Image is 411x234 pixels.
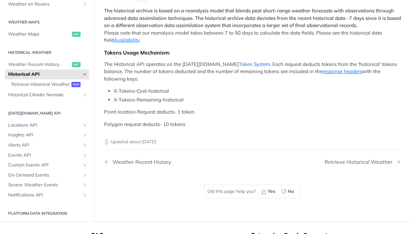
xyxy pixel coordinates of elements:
[82,133,87,138] button: Show subpages for Insights API
[82,163,87,168] button: Show subpages for Custom Events API
[104,8,401,28] strong: The historical archive is based on a reanalysis model that blends past short-range weather foreca...
[82,72,87,77] button: Hide subpages for Historical API
[114,37,139,43] a: Availability
[5,90,89,100] a: Historical Climate NormalsShow subpages for Historical Climate Normals
[72,62,81,67] span: get
[8,192,81,198] span: Notifications API
[8,172,81,178] span: On-Demand Events
[5,150,89,160] a: Events APIShow subpages for Events API
[82,123,87,128] button: Show subpages for Locations API
[239,61,270,67] a: Token System
[5,180,89,190] a: Severe Weather EventsShow subpages for Severe Weather Events
[5,220,89,230] a: Integrating your Flight Schedule
[82,1,87,7] button: Show subpages for Weather on Routes
[11,81,70,87] span: Retrieve Historical Weather
[5,70,89,79] a: Historical APIHide subpages for Historical API
[5,29,89,39] a: Weather Mapsget
[5,160,89,170] a: Custom Events APIShow subpages for Custom Events API
[8,132,81,138] span: Insights API
[104,159,231,165] a: Previous Page: Weather Recent History
[325,159,396,165] div: Retrieve Historical Weather
[8,152,81,158] span: Events API
[5,130,89,140] a: Insights APIShow subpages for Insights API
[8,122,81,129] span: Locations API
[104,61,401,83] p: The Historical API operates on the [DATE][DOMAIN_NAME] . Each request deducts tokens from the 'hi...
[114,96,401,104] li: X-Tokens-Remaining-historical
[5,170,89,180] a: On-Demand EventsShow subpages for On-Demand Events
[104,49,401,56] div: Tokens Usage Mechanism:
[82,143,87,148] button: Show subpages for Alerts API
[71,82,81,87] span: post
[104,121,401,128] p: Polygon request deducts- 10 tokens
[8,162,81,168] span: Custom Events API
[322,68,362,74] a: response headers
[8,71,81,78] span: Historical API
[5,120,89,130] a: Locations APIShow subpages for Locations API
[5,110,89,116] h2: [DATE][DOMAIN_NAME] API
[8,182,81,188] span: Severe Weather Events
[82,152,87,158] button: Show subpages for Events API
[325,159,401,165] a: Next Page: Retrieve Historical Weather
[104,139,401,145] p: Updated about [DATE]
[5,59,89,69] a: Weather Recent Historyget
[5,49,89,55] h2: Historical Weather
[5,210,89,216] h2: Platform DATA integration
[8,79,89,89] a: Retrieve Historical Weatherpost
[104,7,401,44] p: Please note that our reanalysis model takes between 7 to 90 days to calculate the data fields. Pl...
[82,172,87,178] button: Show subpages for On-Demand Events
[5,19,89,25] h2: Weather Maps
[72,32,81,37] span: get
[82,92,87,98] button: Show subpages for Historical Climate Normals
[279,187,297,196] button: No
[8,1,81,7] span: Weather on Routes
[82,182,87,188] button: Show subpages for Severe Weather Events
[8,142,81,148] span: Alerts API
[109,159,171,165] div: Weather Recent History
[5,190,89,200] a: Notifications APIShow subpages for Notifications API
[114,87,401,95] li: X-Tokens-Cost-historical
[268,188,275,195] span: Yes
[82,193,87,198] button: Show subpages for Notifications API
[288,188,294,195] span: No
[104,152,401,172] nav: Pagination Controls
[8,61,70,68] span: Weather Recent History
[259,187,279,196] button: Yes
[104,108,401,116] p: Point location Request deducts- 1 token.
[8,31,70,38] span: Weather Maps
[204,185,301,198] div: Did this page help you?
[5,140,89,150] a: Alerts APIShow subpages for Alerts API
[8,92,81,98] span: Historical Climate Normals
